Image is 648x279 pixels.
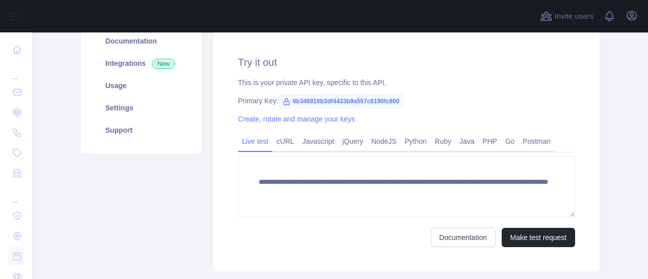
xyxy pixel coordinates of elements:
[93,97,189,119] a: Settings
[93,74,189,97] a: Usage
[400,133,431,149] a: Python
[93,30,189,52] a: Documentation
[554,11,593,22] span: Invite users
[431,228,496,247] a: Documentation
[238,77,575,88] div: This is your private API key, specific to this API.
[502,228,575,247] button: Make test request
[519,133,555,149] a: Postman
[8,184,24,205] div: ...
[8,61,24,81] div: ...
[367,133,400,149] a: NodeJS
[238,115,355,123] a: Create, rotate and manage your keys
[238,55,575,69] h2: Try it out
[298,133,338,149] a: Javascript
[93,52,189,74] a: Integrations New
[238,133,272,149] a: Live test
[93,119,189,141] a: Support
[238,96,575,106] div: Primary Key:
[478,133,501,149] a: PHP
[278,94,403,109] span: 6b346816b3df4433b9a557c8190fc600
[501,133,519,149] a: Go
[272,133,298,149] a: cURL
[338,133,367,149] a: jQuery
[456,133,479,149] a: Java
[152,59,175,69] span: New
[538,8,595,24] button: Invite users
[431,133,456,149] a: Ruby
